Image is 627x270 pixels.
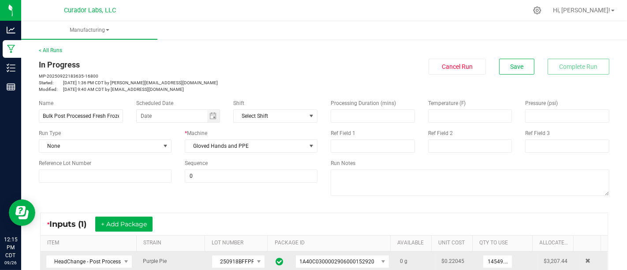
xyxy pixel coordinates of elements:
span: Run Type [39,129,61,137]
a: < All Runs [39,47,62,53]
span: Name [39,100,53,106]
span: 0 [400,258,403,264]
inline-svg: Analytics [7,26,15,34]
span: Hi, [PERSON_NAME]! [553,7,610,14]
span: $3,207.44 [544,258,567,264]
span: Complete Run [560,63,598,70]
button: Save [499,59,534,75]
span: None [39,140,160,152]
a: Unit CostSortable [438,240,469,247]
span: NO DATA FOUND [46,255,132,268]
span: Pressure (psi) [525,100,558,106]
span: In Sync [276,256,283,267]
span: Temperature (F) [428,100,466,106]
span: Sequence [185,160,208,166]
span: Ref Field 1 [331,130,355,136]
p: [DATE] 9:40 AM CDT by [EMAIL_ADDRESS][DOMAIN_NAME] [39,86,317,93]
span: Gloved Hands and PPE [185,140,306,152]
iframe: Resource center [9,199,35,226]
span: NO DATA FOUND [233,109,317,123]
input: Date [137,110,207,122]
span: 250918BFFPRPLP [212,255,253,268]
span: Ref Field 2 [428,130,453,136]
a: Manufacturing [21,21,157,40]
span: Purple Pie [143,258,167,264]
span: HeadChange - Post Processed Fresh Frozen - XO - Purple PIe [46,255,121,268]
span: g [404,258,407,264]
inline-svg: Inventory [7,64,15,72]
span: Processing Duration (mins) [331,100,396,106]
span: Ref Field 3 [525,130,550,136]
p: MP-20250922183635-16800 [39,73,317,79]
a: STRAINSortable [143,240,201,247]
div: Manage settings [532,6,543,15]
a: QTY TO USESortable [479,240,529,247]
span: Machine [187,130,207,136]
a: LOT NUMBERSortable [212,240,264,247]
span: Run Notes [331,160,355,166]
button: + Add Package [95,217,153,232]
span: Curador Labs, LLC [64,7,116,14]
p: 09/26 [4,259,17,266]
span: $0.22045 [441,258,464,264]
a: ITEMSortable [47,240,133,247]
span: Reference Lot Number [39,160,91,166]
a: AVAILABLESortable [397,240,428,247]
inline-svg: Reports [7,82,15,91]
span: Scheduled Date [136,100,173,106]
a: PACKAGE IDSortable [275,240,387,247]
p: [DATE] 1:36 PM CDT by [PERSON_NAME][EMAIL_ADDRESS][DOMAIN_NAME] [39,79,317,86]
div: In Progress [39,59,317,71]
span: Started: [39,79,63,86]
span: 1A40C0300002906000152920 [299,259,374,265]
span: NO DATA FOUND [295,255,389,268]
button: Complete Run [548,59,609,75]
a: Sortable [580,240,597,247]
span: Modified: [39,86,63,93]
span: Inputs (1) [49,219,95,229]
inline-svg: Manufacturing [7,45,15,53]
span: Save [510,63,523,70]
span: Select Shift [234,110,306,122]
span: Manufacturing [21,26,157,34]
p: 12:15 PM CDT [4,236,17,259]
button: Cancel Run [429,59,486,75]
a: Allocated CostSortable [540,240,570,247]
span: Shift [233,100,244,106]
span: Cancel Run [442,63,473,70]
span: Toggle calendar [207,110,220,122]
